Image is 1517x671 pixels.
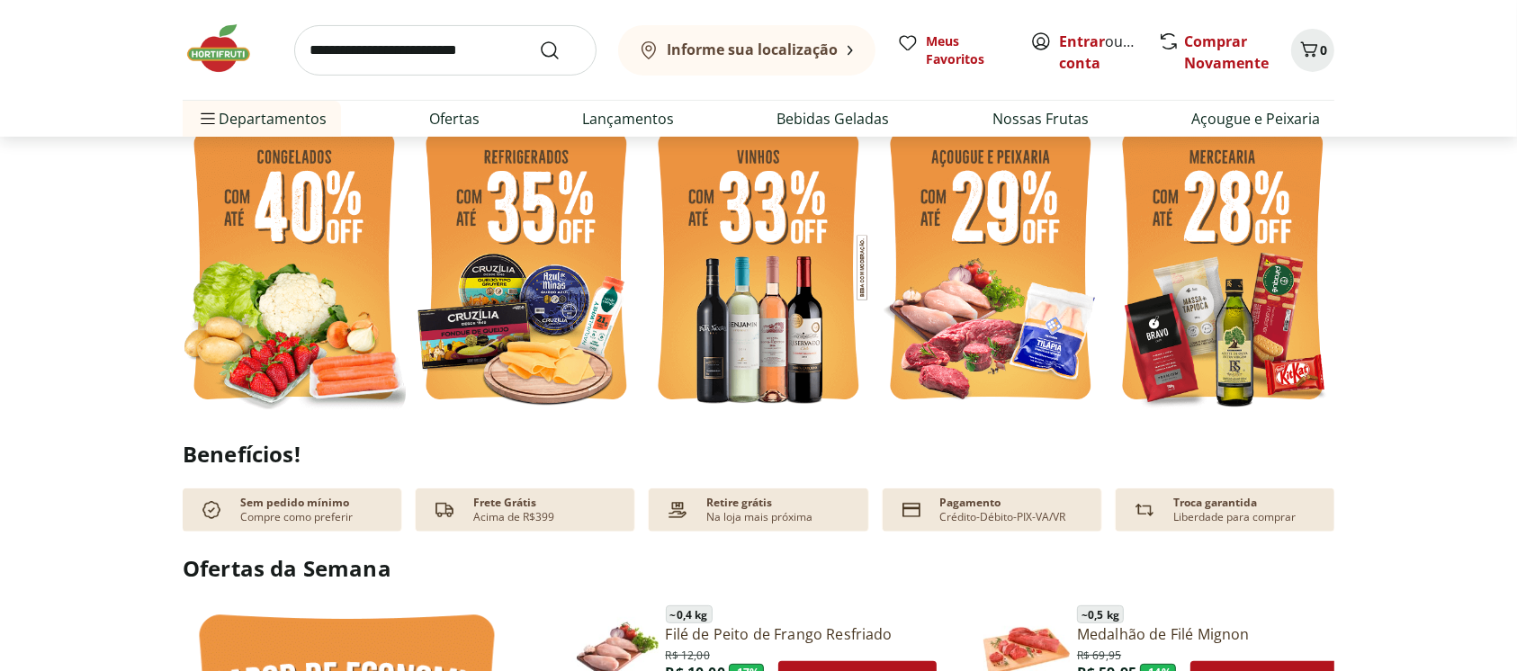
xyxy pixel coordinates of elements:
[777,108,890,130] a: Bebidas Geladas
[183,442,1334,467] h2: Benefícios!
[197,496,226,524] img: check
[183,22,273,76] img: Hortifruti
[415,119,638,416] img: refrigerados
[294,25,597,76] input: search
[183,119,406,416] img: feira
[1059,31,1158,73] a: Criar conta
[1059,31,1139,74] span: ou
[666,624,937,644] a: Filé de Peito de Frango Resfriado
[473,510,554,524] p: Acima de R$399
[197,97,219,140] button: Menu
[897,496,926,524] img: card
[940,510,1066,524] p: Crédito-Débito-PIX-VA/VR
[539,40,582,61] button: Submit Search
[667,40,838,59] b: Informe sua localização
[473,496,536,510] p: Frete Grátis
[706,496,772,510] p: Retire grátis
[897,32,1009,68] a: Meus Favoritos
[1130,496,1159,524] img: Devolução
[1077,605,1124,623] span: ~ 0,5 kg
[240,510,353,524] p: Compre como preferir
[1320,41,1327,58] span: 0
[706,510,812,524] p: Na loja mais próxima
[1173,510,1296,524] p: Liberdade para comprar
[666,605,713,623] span: ~ 0,4 kg
[1077,624,1348,644] a: Medalhão de Filé Mignon
[1191,108,1320,130] a: Açougue e Peixaria
[240,496,349,510] p: Sem pedido mínimo
[940,496,1001,510] p: Pagamento
[926,32,1009,68] span: Meus Favoritos
[1173,496,1257,510] p: Troca garantida
[1184,31,1269,73] a: Comprar Novamente
[429,108,480,130] a: Ofertas
[183,553,1334,584] h2: Ofertas da Semana
[992,108,1089,130] a: Nossas Frutas
[1059,31,1105,51] a: Entrar
[1077,645,1121,663] span: R$ 69,95
[197,97,327,140] span: Departamentos
[430,496,459,524] img: truck
[666,645,710,663] span: R$ 12,00
[1111,119,1334,416] img: mercearia
[663,496,692,524] img: payment
[618,25,875,76] button: Informe sua localização
[879,119,1102,416] img: açougue
[647,119,870,416] img: vinho
[1291,29,1334,72] button: Carrinho
[582,108,674,130] a: Lançamentos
